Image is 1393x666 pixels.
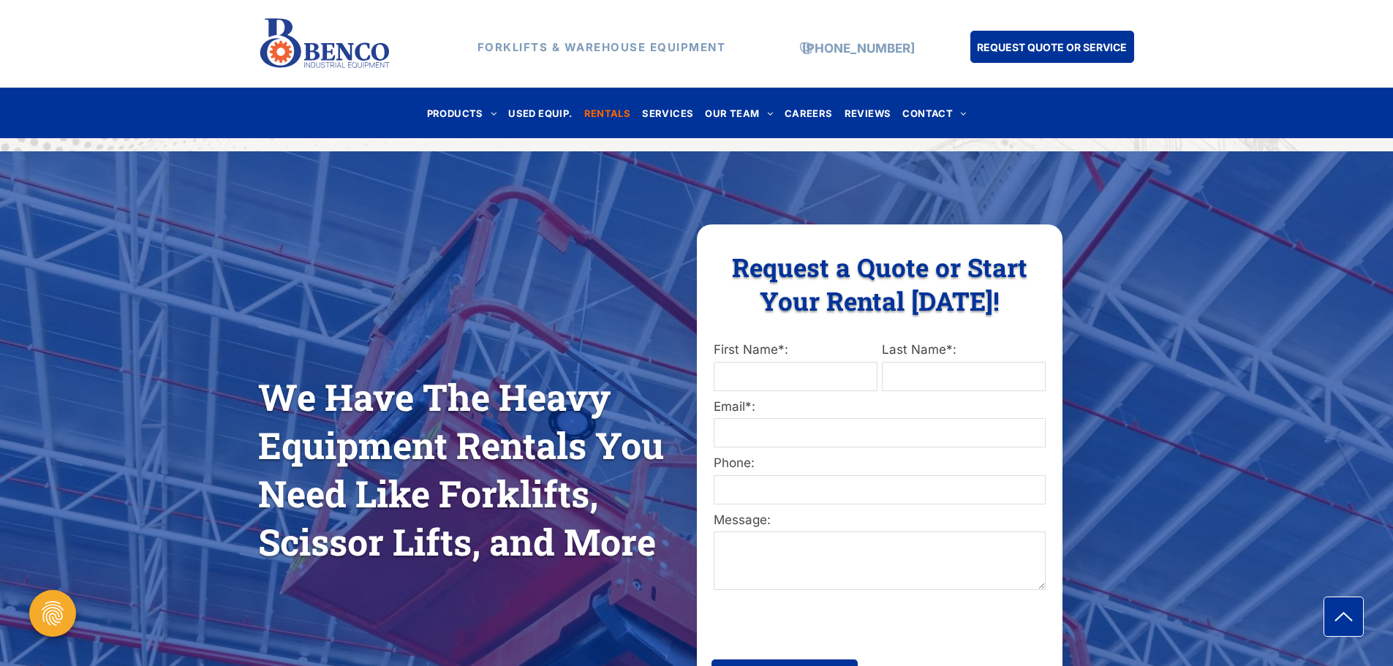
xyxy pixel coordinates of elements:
a: [PHONE_NUMBER] [802,41,915,56]
a: RENTALS [578,103,637,123]
label: Message: [714,511,1046,530]
span: We Have The Heavy Equipment Rentals You Need Like Forklifts, Scissor Lifts, and More [258,373,664,566]
a: CONTACT [896,103,972,123]
span: REQUEST QUOTE OR SERVICE [977,34,1127,61]
a: OUR TEAM [699,103,779,123]
span: Request a Quote or Start Your Rental [DATE]! [732,250,1027,317]
label: Last Name*: [882,341,1046,360]
a: REQUEST QUOTE OR SERVICE [970,31,1134,63]
a: PRODUCTS [421,103,503,123]
a: SERVICES [636,103,699,123]
a: REVIEWS [839,103,897,123]
label: First Name*: [714,341,877,360]
iframe: reCAPTCHA [713,600,913,651]
strong: FORKLIFTS & WAREHOUSE EQUIPMENT [477,40,726,54]
a: CAREERS [779,103,839,123]
label: Email*: [714,398,1046,417]
a: USED EQUIP. [502,103,578,123]
label: Phone: [714,454,1046,473]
